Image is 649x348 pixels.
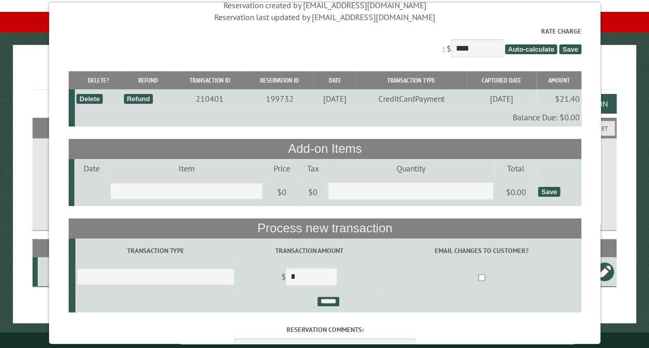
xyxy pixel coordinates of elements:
td: Price [264,159,299,178]
span: Save [559,44,581,54]
td: CreditCardPayment [356,89,466,108]
th: Captured Date [466,71,536,89]
th: Transaction Type [356,71,466,89]
td: Date [74,159,108,178]
td: $0 [299,178,326,207]
td: Total [495,159,536,178]
th: Delete? [74,71,122,89]
th: Add-on Items [68,139,581,159]
label: Reservation comments: [68,325,581,335]
div: Refund [123,94,153,104]
th: Amount [536,71,581,89]
td: 199732 [245,89,313,108]
th: Reservation ID [245,71,313,89]
td: $ [236,263,382,292]
th: Process new transaction [68,218,581,238]
span: Auto-calculate [504,44,557,54]
td: $0.00 [495,178,536,207]
th: Transaction ID [174,71,245,89]
th: Site [38,239,84,257]
label: Email changes to customer? [384,246,579,256]
div: Save [538,187,560,197]
th: Date [313,71,356,89]
td: Balance Due: $0.00 [74,108,581,126]
label: Transaction Type [76,246,234,256]
h1: Reservations [33,61,616,90]
h2: Filters [33,118,616,137]
label: Rate Charge [68,26,581,36]
div: Reservation last updated by [EMAIL_ADDRESS][DOMAIN_NAME] [68,11,581,23]
label: Transaction Amount [238,246,381,256]
td: Tax [299,159,326,178]
td: 210401 [174,89,245,108]
td: Item [108,159,264,178]
div: Delete [76,94,102,104]
td: [DATE] [313,89,356,108]
div: : $ [68,26,581,60]
td: $0 [264,178,299,207]
td: Quantity [326,159,495,178]
td: $21.40 [536,89,581,108]
td: [DATE] [466,89,536,108]
div: D10 [42,266,83,277]
th: Refund [122,71,174,89]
